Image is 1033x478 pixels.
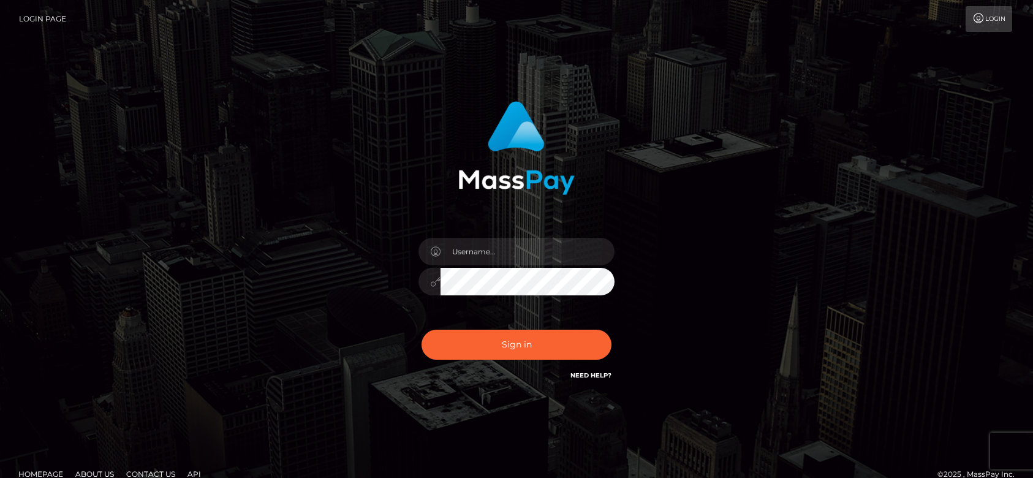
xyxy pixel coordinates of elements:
button: Sign in [422,330,611,360]
a: Login [966,6,1012,32]
a: Login Page [19,6,66,32]
a: Need Help? [570,371,611,379]
input: Username... [441,238,615,265]
img: MassPay Login [458,101,575,195]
